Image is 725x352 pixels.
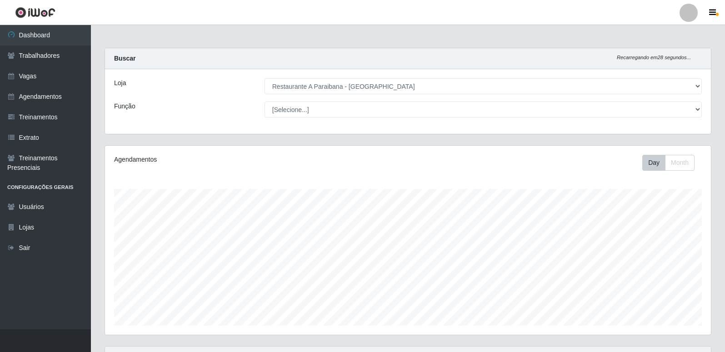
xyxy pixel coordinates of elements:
strong: Buscar [114,55,135,62]
img: CoreUI Logo [15,7,55,18]
div: First group [642,155,695,171]
button: Day [642,155,665,171]
i: Recarregando em 28 segundos... [617,55,691,60]
div: Toolbar with button groups [642,155,702,171]
div: Agendamentos [114,155,351,164]
button: Month [665,155,695,171]
label: Função [114,102,135,111]
label: Loja [114,78,126,88]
